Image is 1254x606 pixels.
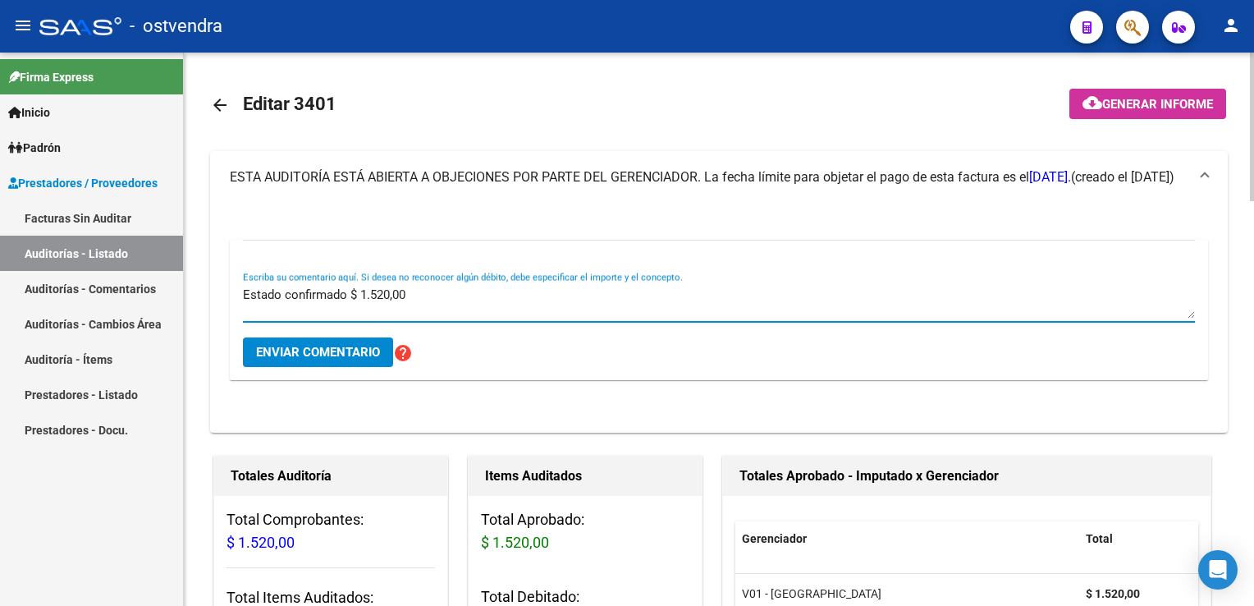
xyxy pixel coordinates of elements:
mat-icon: person [1221,16,1241,35]
span: Enviar comentario [256,345,380,360]
div: ESTA AUDITORÍA ESTÁ ABIERTA A OBJECIONES POR PARTE DEL GERENCIADOR. La fecha límite para objetar ... [210,204,1228,433]
datatable-header-cell: Gerenciador [735,521,1079,557]
span: Total [1086,532,1113,545]
span: ESTA AUDITORÍA ESTÁ ABIERTA A OBJECIONES POR PARTE DEL GERENCIADOR. La fecha límite para objetar ... [230,169,1071,185]
button: Generar informe [1069,89,1226,119]
div: Open Intercom Messenger [1198,550,1238,590]
mat-icon: menu [13,16,33,35]
span: $ 1.520,00 [227,534,295,551]
span: [DATE]. [1029,169,1071,185]
mat-icon: arrow_back [210,95,230,115]
strong: $ 1.520,00 [1086,587,1140,600]
span: (creado el [DATE]) [1071,168,1174,186]
span: Generar informe [1102,97,1213,112]
span: Firma Express [8,68,94,86]
mat-icon: cloud_download [1082,93,1102,112]
h1: Items Auditados [485,463,685,489]
span: Padrón [8,139,61,157]
button: Enviar comentario [243,337,393,367]
mat-icon: help [393,343,413,363]
mat-expansion-panel-header: ESTA AUDITORÍA ESTÁ ABIERTA A OBJECIONES POR PARTE DEL GERENCIADOR. La fecha límite para objetar ... [210,151,1228,204]
span: - ostvendra [130,8,222,44]
span: V01 - [GEOGRAPHIC_DATA] [742,587,881,600]
h3: Total Comprobantes: [227,508,435,554]
span: Gerenciador [742,532,807,545]
span: Prestadores / Proveedores [8,174,158,192]
datatable-header-cell: Total [1079,521,1186,557]
h3: Total Aprobado: [481,508,689,554]
h1: Totales Aprobado - Imputado x Gerenciador [739,463,1194,489]
span: $ 1.520,00 [481,534,549,551]
span: Editar 3401 [243,94,336,114]
span: Inicio [8,103,50,122]
h1: Totales Auditoría [231,463,431,489]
